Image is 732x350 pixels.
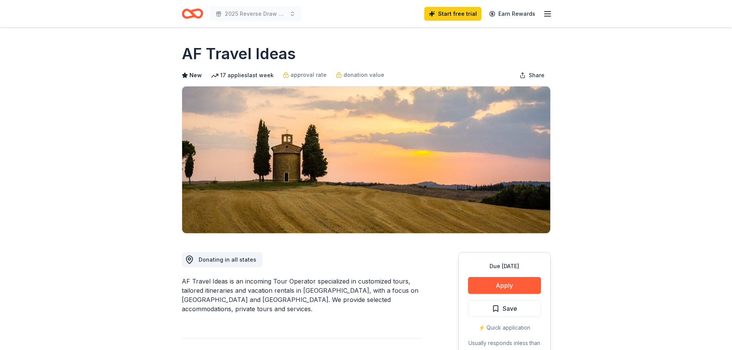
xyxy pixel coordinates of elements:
[503,304,517,314] span: Save
[182,43,296,65] h1: AF Travel Ideas
[344,70,384,80] span: donation value
[468,300,541,317] button: Save
[529,71,544,80] span: Share
[336,70,384,80] a: donation value
[468,262,541,271] div: Due [DATE]
[182,5,203,23] a: Home
[485,7,540,21] a: Earn Rewards
[189,71,202,80] span: New
[225,9,286,18] span: 2025 Reverse Draw Raffle
[468,277,541,294] button: Apply
[424,7,481,21] a: Start free trial
[211,71,274,80] div: 17 applies last week
[290,70,327,80] span: approval rate
[209,6,302,22] button: 2025 Reverse Draw Raffle
[182,277,422,314] div: AF Travel Ideas is an incoming Tour Operator specialized in customized tours, tailored itinerarie...
[283,70,327,80] a: approval rate
[182,86,550,233] img: Image for AF Travel Ideas
[468,323,541,332] div: ⚡️ Quick application
[513,68,551,83] button: Share
[199,256,256,263] span: Donating in all states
